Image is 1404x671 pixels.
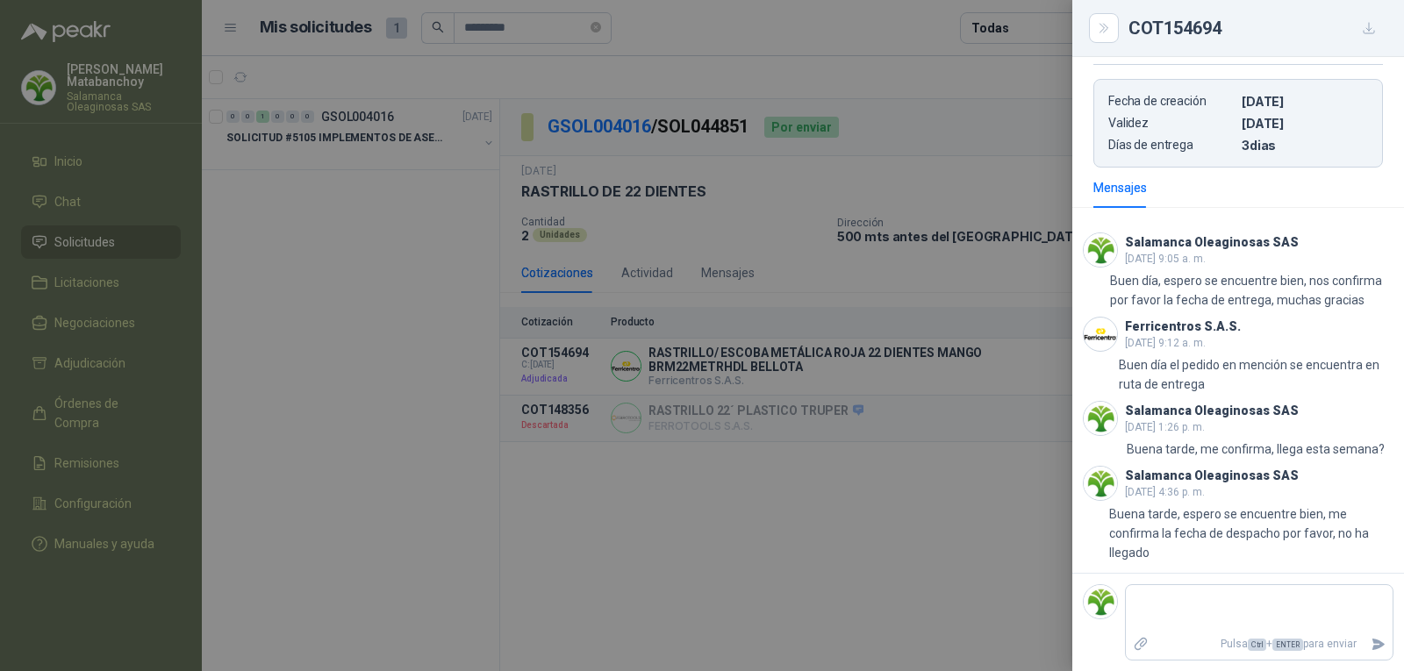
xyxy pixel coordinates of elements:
[1248,639,1266,651] span: Ctrl
[1242,116,1368,131] p: [DATE]
[1084,402,1117,435] img: Company Logo
[1108,116,1235,131] p: Validez
[1084,467,1117,500] img: Company Logo
[1108,138,1235,153] p: Días de entrega
[1125,486,1205,498] span: [DATE] 4:36 p. m.
[1084,318,1117,351] img: Company Logo
[1125,421,1205,433] span: [DATE] 1:26 p. m.
[1125,406,1299,416] h3: Salamanca Oleaginosas SAS
[1109,504,1393,562] p: Buena tarde, espero se encuentre bien, me confirma la fecha de despacho por favor, no ha llegado
[1125,322,1241,332] h3: Ferricentros S.A.S.
[1125,238,1299,247] h3: Salamanca Oleaginosas SAS
[1272,639,1303,651] span: ENTER
[1084,233,1117,267] img: Company Logo
[1108,94,1235,109] p: Fecha de creación
[1110,271,1393,310] p: Buen día, espero se encuentre bien, nos confirma por favor la fecha de entrega, muchas gracias
[1364,629,1393,660] button: Enviar
[1125,337,1206,349] span: [DATE] 9:12 a. m.
[1128,14,1383,42] div: COT154694
[1242,94,1368,109] p: [DATE]
[1156,629,1365,660] p: Pulsa + para enviar
[1127,439,1385,459] p: Buena tarde, me confirma, llega esta semana?
[1125,253,1206,265] span: [DATE] 9:05 a. m.
[1125,471,1299,481] h3: Salamanca Oleaginosas SAS
[1084,585,1117,618] img: Company Logo
[1093,18,1114,39] button: Close
[1119,355,1393,394] p: Buen día el pedido en mención se encuentra en ruta de entrega
[1126,629,1156,660] label: Adjuntar archivos
[1242,138,1368,153] p: 3 dias
[1093,178,1147,197] div: Mensajes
